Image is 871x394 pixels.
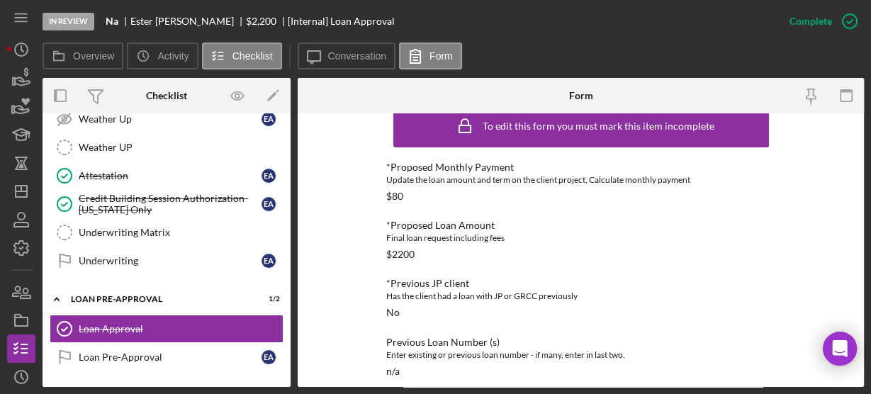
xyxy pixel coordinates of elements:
div: 1 / 2 [254,295,280,303]
div: Loan Pre-Approval [71,295,245,303]
a: UnderwritingEA [50,247,283,275]
button: Form [399,43,462,69]
div: Credit Building Session Authorization- [US_STATE] Only [79,193,262,215]
div: E A [262,254,276,268]
div: E A [262,197,276,211]
div: Previous Loan Number (s) [386,337,776,348]
b: Na [106,16,118,27]
a: Weather UpEA [50,105,283,133]
button: Conversation [298,43,396,69]
a: AttestationEA [50,162,283,190]
div: Ester [PERSON_NAME] [130,16,246,27]
div: $80 [386,191,403,202]
label: Form [429,50,453,62]
div: n/a [386,366,400,377]
div: Underwriting [79,255,262,266]
div: Open Intercom Messenger [823,332,857,366]
a: Underwriting Matrix [50,218,283,247]
div: Underwriting Matrix [79,227,283,238]
div: *Proposed Loan Amount [386,220,776,231]
button: Activity [127,43,198,69]
div: [Internal] Loan Approval [288,16,395,27]
div: Loan Approval [79,323,283,334]
button: Checklist [202,43,282,69]
div: *Proposed Monthly Payment [386,162,776,173]
div: To edit this form you must mark this item incomplete [483,120,714,132]
div: In Review [43,13,94,30]
div: Checklist [146,90,187,101]
label: Activity [157,50,189,62]
div: *Previous JP client [386,278,776,289]
span: $2,200 [246,15,276,27]
div: Weather UP [79,142,283,153]
a: Weather UP [50,133,283,162]
button: Complete [775,7,864,35]
div: Complete [789,7,832,35]
div: Weather Up [79,113,262,125]
div: Has the client had a loan with JP or GRCC previously [386,289,776,303]
div: E A [262,112,276,126]
div: Enter existing or previous loan number - if many, enter in last two. [386,348,776,362]
div: E A [262,350,276,364]
div: Attestation [79,170,262,181]
div: E A [262,169,276,183]
a: Loan Approval [50,315,283,343]
label: Checklist [232,50,273,62]
div: Form [568,90,592,101]
div: Update the loan amount and term on the client project, Calculate monthly payment [386,173,776,187]
div: Final loan request including fees [386,231,776,245]
div: Loan Pre-Approval [79,351,262,363]
button: Overview [43,43,123,69]
div: $2200 [386,249,415,260]
a: Loan Pre-ApprovalEA [50,343,283,371]
div: No [386,307,400,318]
label: Overview [73,50,114,62]
a: Credit Building Session Authorization- [US_STATE] OnlyEA [50,190,283,218]
label: Conversation [328,50,387,62]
